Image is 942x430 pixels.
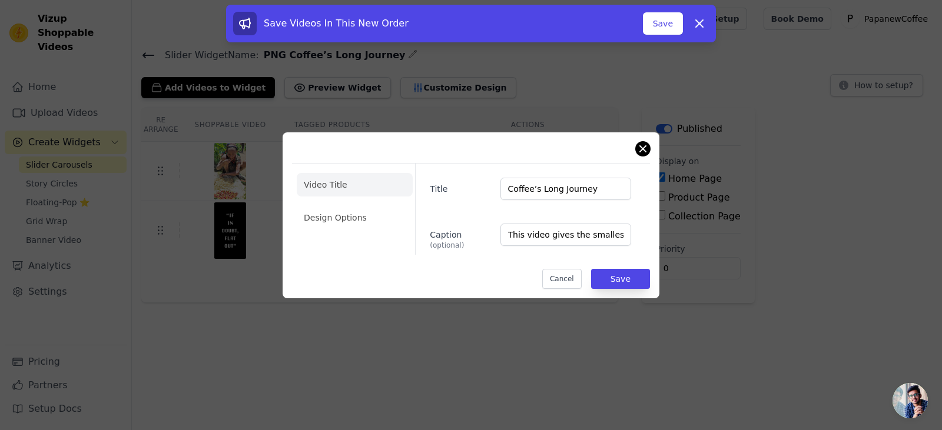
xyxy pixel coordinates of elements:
[430,241,490,250] span: (optional)
[893,383,928,418] div: Open chat
[643,12,683,35] button: Save
[636,142,650,156] button: Close modal
[297,173,413,196] li: Video Title
[430,224,490,250] label: Caption
[591,269,650,289] button: Save
[297,206,413,229] li: Design Options
[542,269,582,289] button: Cancel
[264,18,409,29] span: Save Videos In This New Order
[430,178,490,195] label: Title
